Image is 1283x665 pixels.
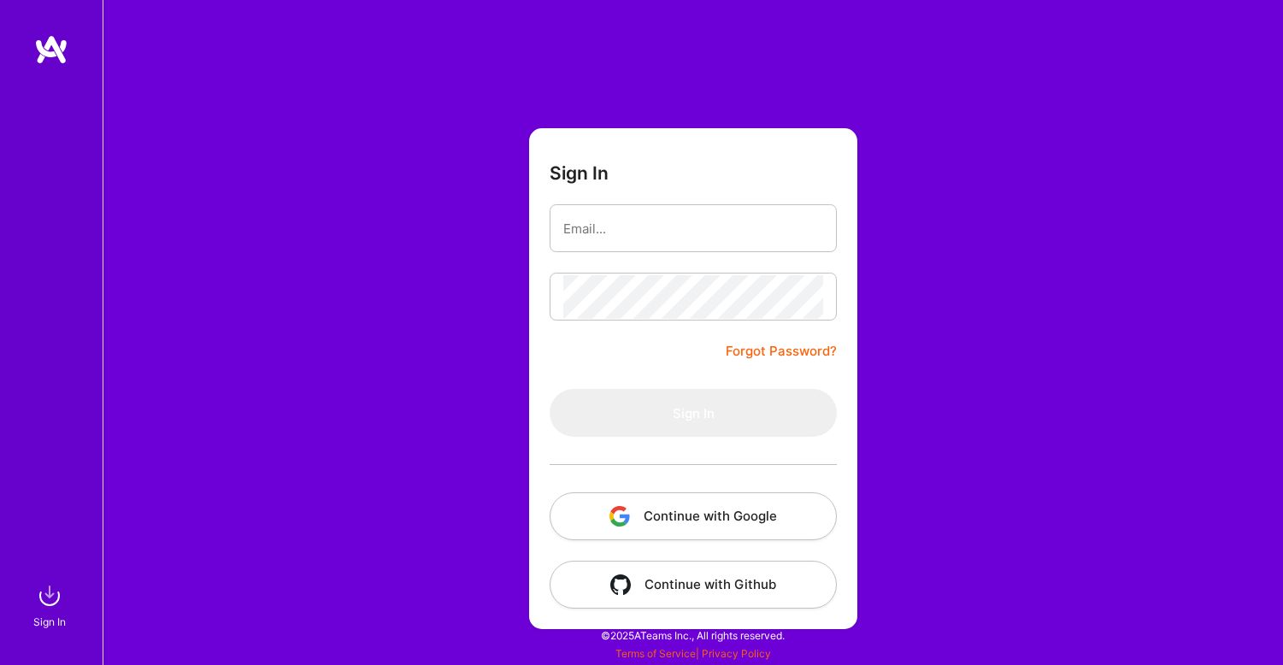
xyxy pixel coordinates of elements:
[103,614,1283,656] div: © 2025 ATeams Inc., All rights reserved.
[550,162,609,184] h3: Sign In
[36,579,67,631] a: sign inSign In
[550,492,837,540] button: Continue with Google
[550,389,837,437] button: Sign In
[726,341,837,362] a: Forgot Password?
[33,613,66,631] div: Sign In
[32,579,67,613] img: sign in
[615,647,771,660] span: |
[34,34,68,65] img: logo
[609,506,630,527] img: icon
[615,647,696,660] a: Terms of Service
[702,647,771,660] a: Privacy Policy
[563,207,823,250] input: Email...
[610,574,631,595] img: icon
[550,561,837,609] button: Continue with Github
